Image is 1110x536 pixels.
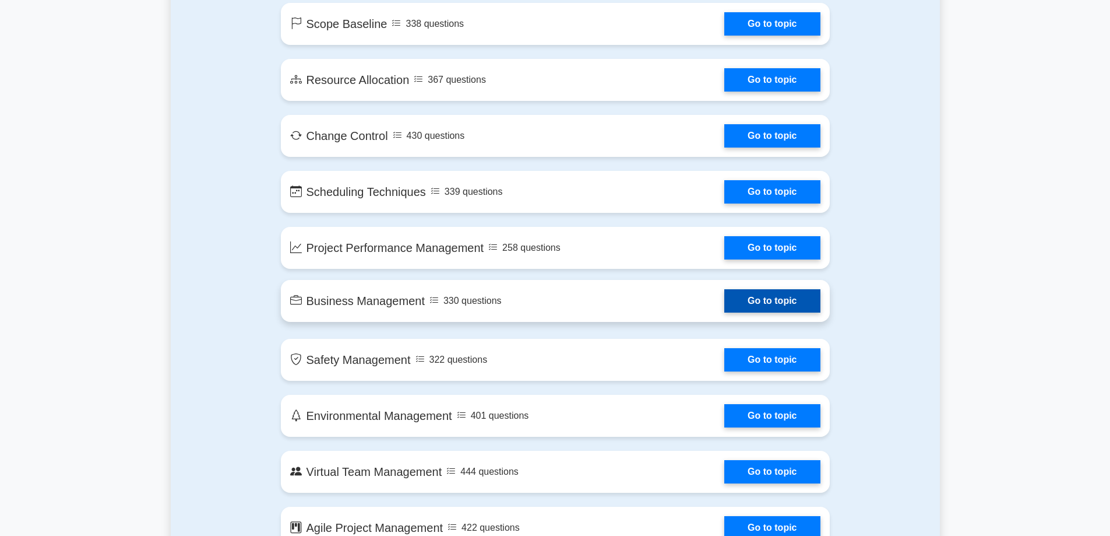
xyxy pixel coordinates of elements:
[724,404,820,428] a: Go to topic
[724,12,820,36] a: Go to topic
[724,68,820,92] a: Go to topic
[724,124,820,148] a: Go to topic
[724,289,820,313] a: Go to topic
[724,180,820,204] a: Go to topic
[724,348,820,372] a: Go to topic
[724,236,820,260] a: Go to topic
[724,460,820,484] a: Go to topic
